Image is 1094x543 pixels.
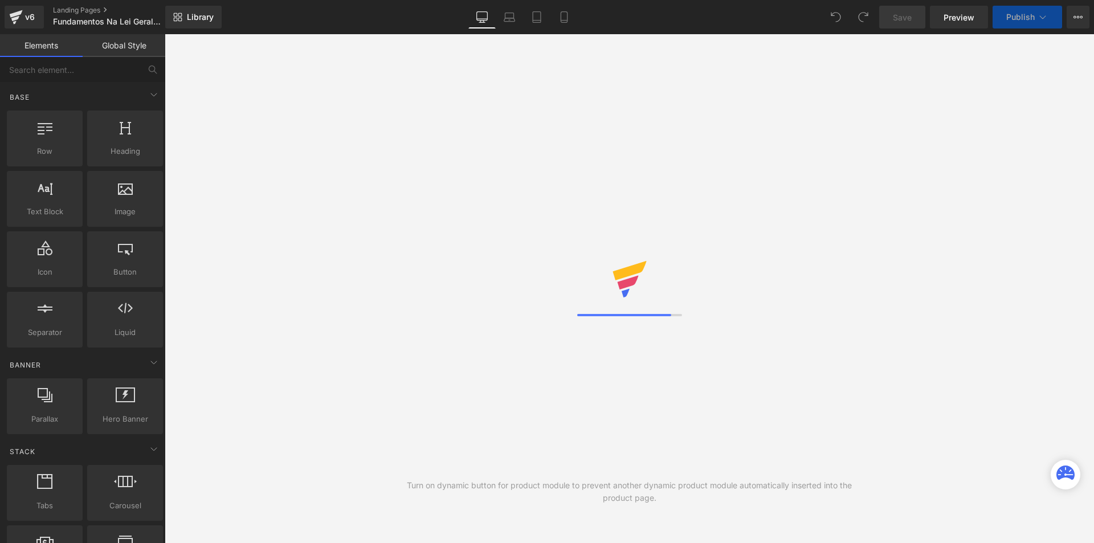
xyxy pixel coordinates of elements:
span: Button [91,266,160,278]
a: Tablet [523,6,550,28]
button: Undo [824,6,847,28]
button: More [1067,6,1089,28]
div: Turn on dynamic button for product module to prevent another dynamic product module automatically... [397,479,862,504]
button: Publish [993,6,1062,28]
span: Library [187,12,214,22]
span: Hero Banner [91,413,160,425]
button: Redo [852,6,875,28]
a: v6 [5,6,44,28]
span: Banner [9,360,42,370]
a: Desktop [468,6,496,28]
span: Text Block [10,206,79,218]
a: Preview [930,6,988,28]
span: Save [893,11,912,23]
span: Fundamentos Na Lei Geral De Proteção De Dados - Lgpdf™ [53,17,162,26]
span: Base [9,92,31,103]
div: v6 [23,10,37,25]
span: Tabs [10,500,79,512]
span: Liquid [91,326,160,338]
a: New Library [165,6,222,28]
span: Icon [10,266,79,278]
span: Stack [9,446,36,457]
span: Parallax [10,413,79,425]
a: Global Style [83,34,165,57]
span: Publish [1006,13,1035,22]
span: Heading [91,145,160,157]
span: Preview [944,11,974,23]
span: Row [10,145,79,157]
a: Landing Pages [53,6,184,15]
span: Image [91,206,160,218]
span: Separator [10,326,79,338]
span: Carousel [91,500,160,512]
a: Mobile [550,6,578,28]
a: Laptop [496,6,523,28]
